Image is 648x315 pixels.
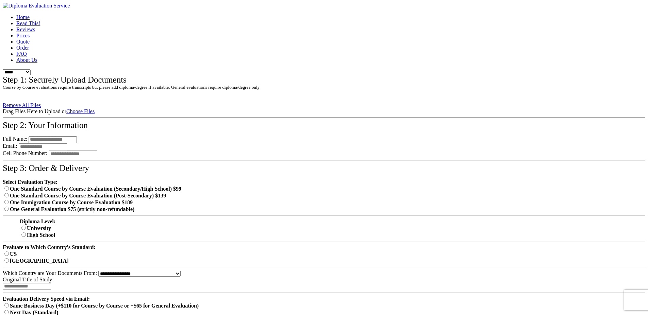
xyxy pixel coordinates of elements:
input: Same Business Day (+$110 for Course by Course or +$65 for General Evaluation) [4,303,9,308]
a: Read This! [16,20,40,26]
b: One General Evaluation $75 (strictly non-refundable) [3,206,134,212]
b: One Standard Course by Course Evaluation (Post-Secondary) $139 [3,193,166,198]
a: Home [16,14,30,20]
label: Cell Phone Number: [3,150,48,156]
a: Order [16,45,29,51]
b: University [20,225,51,231]
a: FAQ [16,51,27,57]
img: Diploma Evaluation Service [3,3,70,9]
input: One Standard Course by Course Evaluation (Secondary/High School) $99 [4,186,9,191]
input: Next Day (Standard) [4,310,9,314]
a: Choose Files [66,108,95,114]
label: Step 3: Order & Delivery [3,163,89,173]
label: Original Title of Study: [3,277,54,282]
b: Diploma Level: [20,218,55,224]
input: US [4,251,9,256]
b: High School [20,232,55,238]
a: About Us [16,57,37,63]
a: Prices [16,33,30,38]
b: [GEOGRAPHIC_DATA] [3,258,69,264]
small: Course by Course evaluations require transcripts but please add diploma/degree if available. Gene... [3,85,645,90]
label: Step 2: Your Information [3,121,88,130]
input: [GEOGRAPHIC_DATA] [4,258,9,263]
label: Which Country are Your Documents From: [3,270,97,276]
b: One Immigration Course by Course Evaluation $189 [3,199,133,205]
input: High School [21,232,26,237]
span: Drag Files Here to Upload or [3,108,95,114]
label: Email: [3,143,17,149]
input: One General Evaluation $75 (strictly non-refundable) [4,207,9,211]
a: Remove All Files [3,102,41,108]
a: Reviews [16,27,35,32]
input: One Immigration Course by Course Evaluation $189 [4,200,9,204]
b: Select Evaluation Type: [3,179,57,185]
b: One Standard Course by Course Evaluation (Secondary/High School) $99 [3,186,181,192]
input: One Standard Course by Course Evaluation (Post-Secondary) $139 [4,193,9,197]
label: Full Name: [3,136,27,142]
label: Step 1: Securely Upload Documents [3,75,127,84]
b: Same Business Day (+$110 for Course by Course or +$65 for General Evaluation) [3,303,199,309]
b: Evaluate to Which Country's Standard: [3,244,96,250]
b: US [3,251,17,257]
a: Quote [16,39,30,45]
input: University [21,226,26,230]
b: Evaluation Delivery Speed via Email: [3,296,90,302]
